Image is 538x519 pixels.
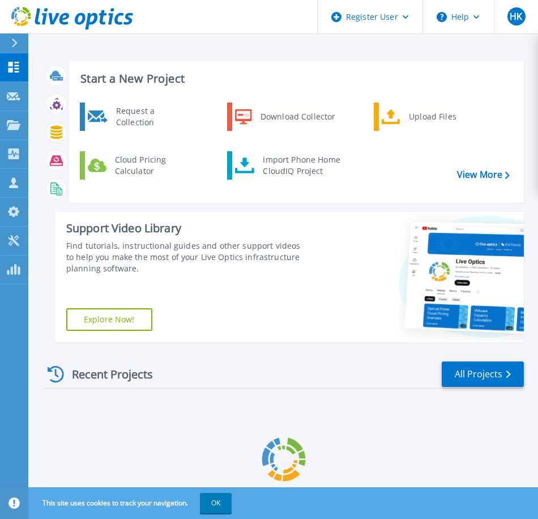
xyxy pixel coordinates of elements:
button: OK [200,493,232,513]
div: Support Video Library [66,221,307,236]
span: This site uses cookies to track your navigation. [31,493,232,513]
div: Import Phone Home CloudIQ Project [257,154,345,177]
a: Request a Collection [80,103,196,131]
div: Request a Collection [110,105,193,128]
div: Download Collector [255,105,340,128]
a: Download Collector [227,103,343,131]
h3: Start a New Project [80,73,509,85]
a: All Projects [442,361,524,387]
div: Find tutorials, instructional guides and other support videos to help you make the most of your L... [66,240,307,274]
a: Explore Now! [66,308,152,331]
a: Upload Files [374,103,490,131]
div: Recent Projects [44,360,168,388]
a: Cloud Pricing Calculator [80,151,196,180]
a: View More [457,169,510,180]
div: Upload Files [403,105,487,128]
span: HK [510,12,522,21]
div: Cloud Pricing Calculator [109,154,193,177]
